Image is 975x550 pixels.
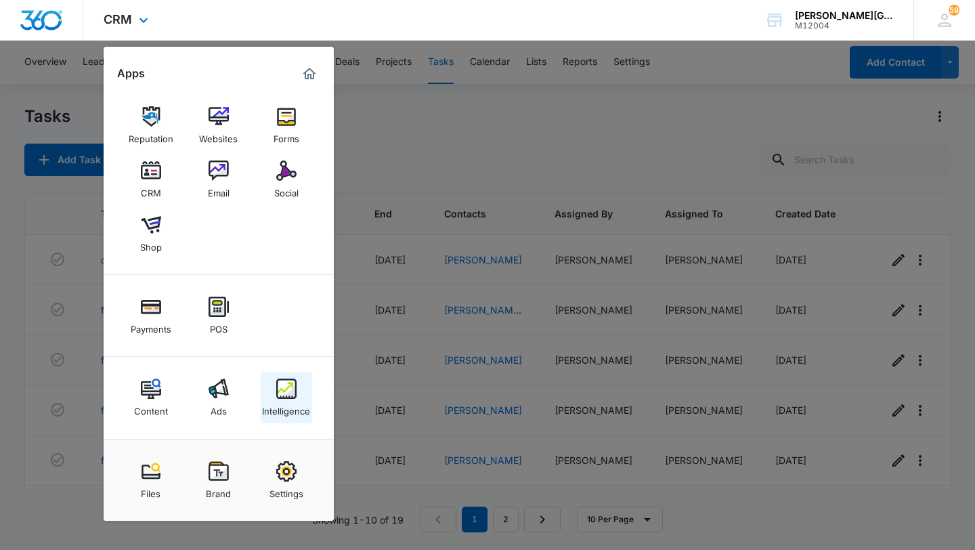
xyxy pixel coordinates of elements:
h2: Apps [117,67,145,80]
div: account name [795,10,894,21]
div: Reputation [129,127,173,144]
a: Social [261,154,312,205]
div: Brand [206,482,231,499]
div: Forms [274,127,299,144]
div: Ads [211,399,227,417]
div: Email [208,181,230,198]
div: account id [795,21,894,30]
a: Brand [193,454,244,506]
a: Email [193,154,244,205]
a: Reputation [125,100,177,151]
a: Settings [261,454,312,506]
div: Shop [140,235,162,253]
span: 59 [949,5,959,16]
a: Ads [193,372,244,423]
a: POS [193,290,244,341]
a: CRM [125,154,177,205]
div: Files [141,482,160,499]
a: Content [125,372,177,423]
a: Payments [125,290,177,341]
a: Marketing 360® Dashboard [299,63,320,85]
a: Websites [193,100,244,151]
div: Websites [199,127,238,144]
div: Content [134,399,168,417]
div: Payments [131,317,171,335]
div: CRM [141,181,161,198]
a: Forms [261,100,312,151]
a: Files [125,454,177,506]
a: Intelligence [261,372,312,423]
div: Intelligence [262,399,310,417]
span: CRM [104,12,132,26]
a: Shop [125,208,177,259]
div: Settings [269,482,303,499]
div: notifications count [949,5,959,16]
div: Social [274,181,299,198]
div: POS [210,317,227,335]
